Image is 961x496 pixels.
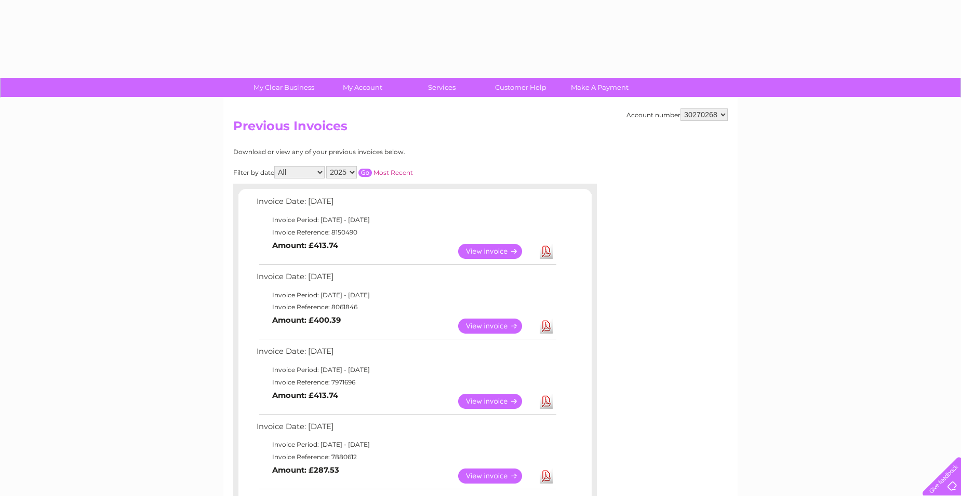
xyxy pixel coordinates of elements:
[254,376,558,389] td: Invoice Reference: 7971696
[254,214,558,226] td: Invoice Period: [DATE] - [DATE]
[626,108,728,121] div: Account number
[373,169,413,176] a: Most Recent
[458,394,535,409] a: View
[272,465,339,475] b: Amount: £287.53
[254,226,558,239] td: Invoice Reference: 8150490
[540,394,553,409] a: Download
[233,119,728,139] h2: Previous Invoices
[254,301,558,313] td: Invoice Reference: 8061846
[233,166,506,178] div: Filter by date
[272,391,338,400] b: Amount: £413.74
[254,195,558,214] td: Invoice Date: [DATE]
[241,78,327,97] a: My Clear Business
[272,315,341,325] b: Amount: £400.39
[458,244,535,259] a: View
[254,270,558,289] td: Invoice Date: [DATE]
[254,289,558,301] td: Invoice Period: [DATE] - [DATE]
[233,148,506,156] div: Download or view any of your previous invoices below.
[540,469,553,484] a: Download
[458,469,535,484] a: View
[557,78,643,97] a: Make A Payment
[540,244,553,259] a: Download
[478,78,564,97] a: Customer Help
[254,451,558,463] td: Invoice Reference: 7880612
[254,345,558,364] td: Invoice Date: [DATE]
[320,78,406,97] a: My Account
[254,364,558,376] td: Invoice Period: [DATE] - [DATE]
[254,420,558,439] td: Invoice Date: [DATE]
[399,78,485,97] a: Services
[254,438,558,451] td: Invoice Period: [DATE] - [DATE]
[540,319,553,334] a: Download
[272,241,338,250] b: Amount: £413.74
[458,319,535,334] a: View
